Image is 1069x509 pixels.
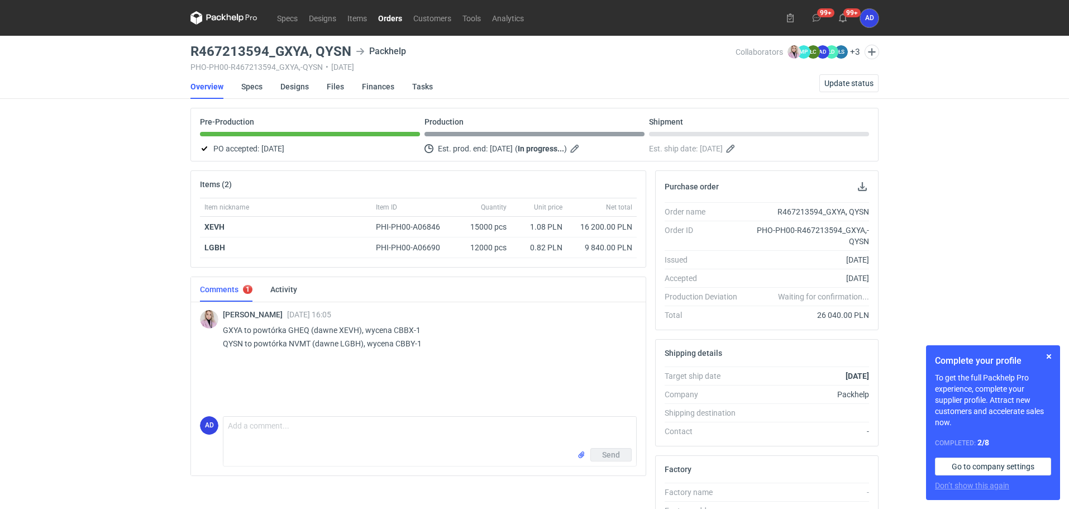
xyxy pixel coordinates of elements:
[746,254,869,265] div: [DATE]
[850,47,860,57] button: +3
[665,487,746,498] div: Factory name
[326,63,328,72] span: •
[455,217,511,237] div: 15000 pcs
[665,389,746,400] div: Company
[424,142,645,155] div: Est. prod. end:
[665,206,746,217] div: Order name
[824,79,874,87] span: Update status
[190,45,351,58] h3: R467213594_GXYA, QYSN
[515,144,518,153] em: (
[200,310,218,329] img: Klaudia Wiśniewska
[204,203,249,212] span: Item nickname
[571,221,632,232] div: 16 200.00 PLN
[649,117,683,126] p: Shipment
[190,63,736,72] div: PHO-PH00-R467213594_GXYA,-QYSN [DATE]
[935,372,1051,428] p: To get the full Packhelp Pro experience, complete your supplier profile. Attract new customers an...
[223,324,628,350] p: GXYA to powtórka GHEQ (dawne XEVH), wycena CBBX-1 QYSN to powtórka NVMT (dawne LGBH), wycena CBBY-1
[373,11,408,25] a: Orders
[778,291,869,302] em: Waiting for confirmation...
[746,487,869,498] div: -
[665,254,746,265] div: Issued
[808,9,825,27] button: 99+
[516,221,562,232] div: 1.08 PLN
[356,45,406,58] div: Packhelp
[935,354,1051,368] h1: Complete your profile
[665,465,691,474] h2: Factory
[200,416,218,435] div: Anita Dolczewska
[819,74,879,92] button: Update status
[261,142,284,155] span: [DATE]
[455,237,511,258] div: 12000 pcs
[935,480,1009,491] button: Don’t show this again
[200,142,420,155] div: PO accepted:
[287,310,331,319] span: [DATE] 16:05
[665,349,722,358] h2: Shipping details
[223,310,287,319] span: [PERSON_NAME]
[806,45,820,59] figcaption: ŁC
[190,74,223,99] a: Overview
[825,45,838,59] figcaption: ŁD
[271,11,303,25] a: Specs
[571,242,632,253] div: 9 840.00 PLN
[665,407,746,418] div: Shipping destination
[834,9,852,27] button: 99+
[518,144,564,153] strong: In progress...
[846,372,869,380] strong: [DATE]
[788,45,801,59] img: Klaudia Wiśniewska
[977,438,989,447] strong: 2 / 8
[935,458,1051,475] a: Go to company settings
[665,370,746,382] div: Target ship date
[649,142,869,155] div: Est. ship date:
[200,416,218,435] figcaption: AD
[746,206,869,217] div: R467213594_GXYA, QYSN
[270,277,297,302] a: Activity
[590,448,632,462] button: Send
[362,74,394,99] a: Finances
[327,74,344,99] a: Files
[204,243,225,252] strong: LGBH
[865,45,879,59] button: Edit collaborators
[834,45,848,59] figcaption: ŁS
[241,74,263,99] a: Specs
[665,426,746,437] div: Contact
[246,286,250,293] div: 1
[606,203,632,212] span: Net total
[303,11,342,25] a: Designs
[665,225,746,247] div: Order ID
[746,273,869,284] div: [DATE]
[816,45,829,59] figcaption: AD
[746,225,869,247] div: PHO-PH00-R467213594_GXYA,-QYSN
[190,11,257,25] svg: Packhelp Pro
[860,9,879,27] button: AD
[665,291,746,302] div: Production Deviation
[516,242,562,253] div: 0.82 PLN
[860,9,879,27] div: Anita Dolczewska
[204,222,225,231] strong: XEVH
[408,11,457,25] a: Customers
[700,142,723,155] span: [DATE]
[200,277,252,302] a: Comments1
[412,74,433,99] a: Tasks
[376,242,451,253] div: PHI-PH00-A06690
[797,45,810,59] figcaption: MP
[856,180,869,193] button: Download PO
[736,47,783,56] span: Collaborators
[746,389,869,400] div: Packhelp
[602,451,620,459] span: Send
[486,11,529,25] a: Analytics
[665,273,746,284] div: Accepted
[376,221,451,232] div: PHI-PH00-A06846
[280,74,309,99] a: Designs
[665,310,746,321] div: Total
[564,144,567,153] em: )
[200,117,254,126] p: Pre-Production
[569,142,583,155] button: Edit estimated production end date
[746,426,869,437] div: -
[725,142,738,155] button: Edit estimated shipping date
[1042,350,1056,363] button: Skip for now
[342,11,373,25] a: Items
[457,11,486,25] a: Tools
[935,437,1051,449] div: Completed:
